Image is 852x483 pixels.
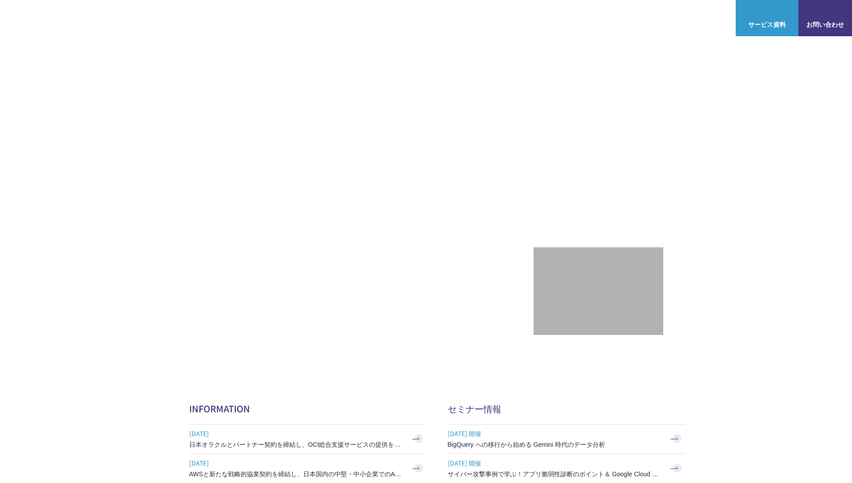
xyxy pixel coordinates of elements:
[189,99,534,138] p: AWSの導入からコスト削減、 構成・運用の最適化からデータ活用まで 規模や業種業態を問わない マネージドサービスで
[189,454,426,483] a: [DATE] AWSと新たな戦略的協業契約を締結し、日本国内の中堅・中小企業でのAWS活用を加速
[588,172,608,185] em: AWS
[189,402,426,415] h2: INFORMATION
[426,13,448,23] p: 強み
[189,147,534,233] h1: AWS ジャーニーの 成功を実現
[448,454,685,483] a: [DATE] 開催 サイバー攻撃事例で学ぶ！アプリ脆弱性診断のポイント＆ Google Cloud セキュリティ対策
[189,424,426,453] a: [DATE] 日本オラクルとパートナー契約を締結し、OCI総合支援サービスの提供を開始
[448,440,662,449] h3: BigQuery への移行から始める Gemini 時代のデータ分析
[356,260,517,303] img: AWS請求代行サービス 統合管理プラン
[189,456,404,470] span: [DATE]
[103,8,168,27] span: NHN テコラス AWS総合支援サービス
[448,470,662,479] h3: サイバー攻撃事例で学ぶ！アプリ脆弱性診断のポイント＆ Google Cloud セキュリティ対策
[448,456,662,470] span: [DATE] 開催
[448,424,685,453] a: [DATE] 開催 BigQuery への移行から始める Gemini 時代のデータ分析
[547,172,649,207] p: 最上位プレミアティア サービスパートナー
[189,470,404,479] h3: AWSと新たな戦略的協業契約を締結し、日本国内の中堅・中小企業でのAWS活用を加速
[818,7,832,17] img: お問い合わせ
[607,13,632,23] a: 導入事例
[517,13,589,23] p: 業種別ソリューション
[13,7,168,29] a: AWS総合支援サービス C-Chorus NHN テコラスAWS総合支援サービス
[736,20,798,29] span: サービス資料
[760,7,774,17] img: AWS総合支援サービス C-Chorus サービス資料
[798,20,852,29] span: お問い合わせ
[189,440,404,449] h3: 日本オラクルとパートナー契約を締結し、OCI総合支援サービスの提供を開始
[558,81,639,161] img: AWSプレミアティアサービスパートナー
[189,427,404,440] span: [DATE]
[448,402,685,415] h2: セミナー情報
[551,261,645,326] img: 契約件数
[650,13,684,23] p: ナレッジ
[448,427,662,440] span: [DATE] 開催
[189,260,350,303] img: AWSとの戦略的協業契約 締結
[466,13,500,23] p: サービス
[702,13,727,23] a: ログイン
